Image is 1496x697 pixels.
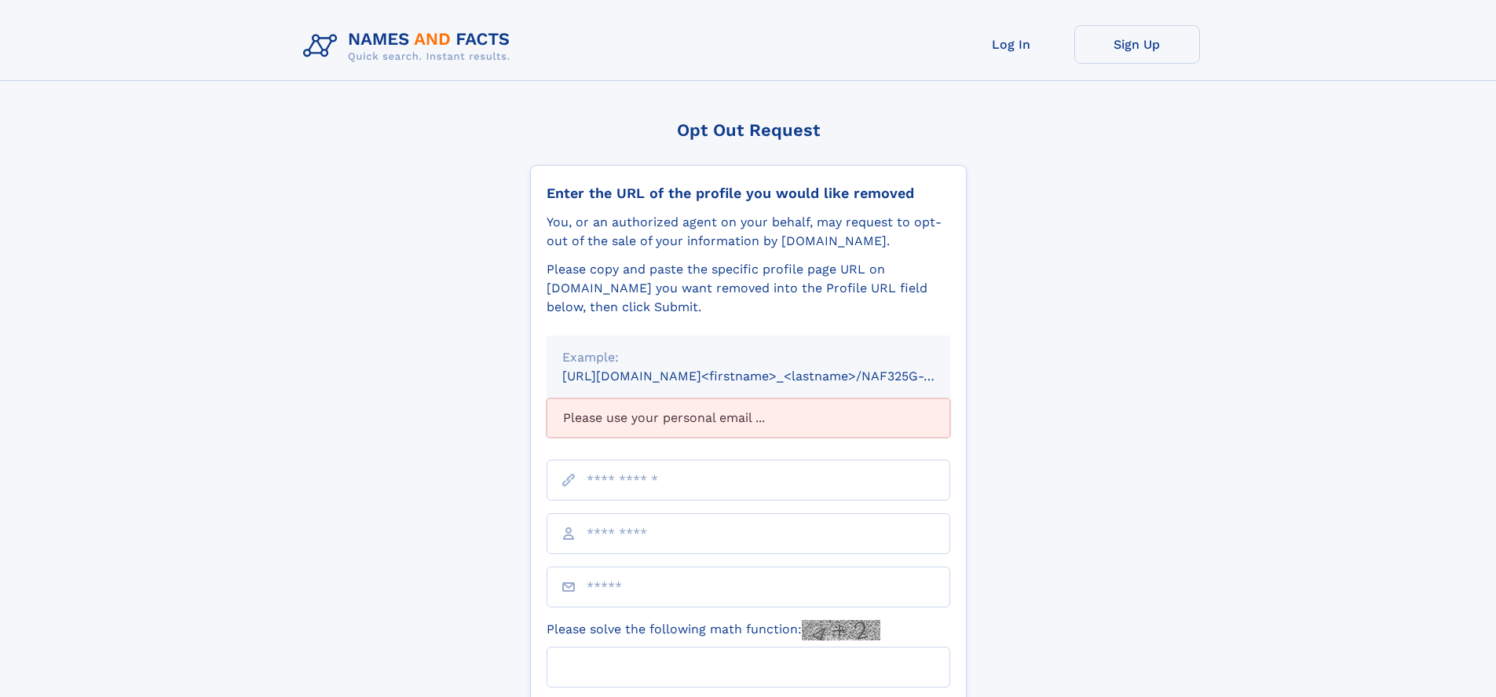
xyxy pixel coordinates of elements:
small: [URL][DOMAIN_NAME]<firstname>_<lastname>/NAF325G-xxxxxxxx [562,369,980,383]
img: Logo Names and Facts [297,25,523,68]
div: Please copy and paste the specific profile page URL on [DOMAIN_NAME] you want removed into the Pr... [547,260,950,317]
div: Example: [562,348,935,367]
label: Please solve the following math function: [547,620,880,640]
div: You, or an authorized agent on your behalf, may request to opt-out of the sale of your informatio... [547,213,950,251]
div: Please use your personal email ... [547,398,950,438]
a: Sign Up [1074,25,1200,64]
div: Opt Out Request [530,120,967,140]
a: Log In [949,25,1074,64]
div: Enter the URL of the profile you would like removed [547,185,950,202]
